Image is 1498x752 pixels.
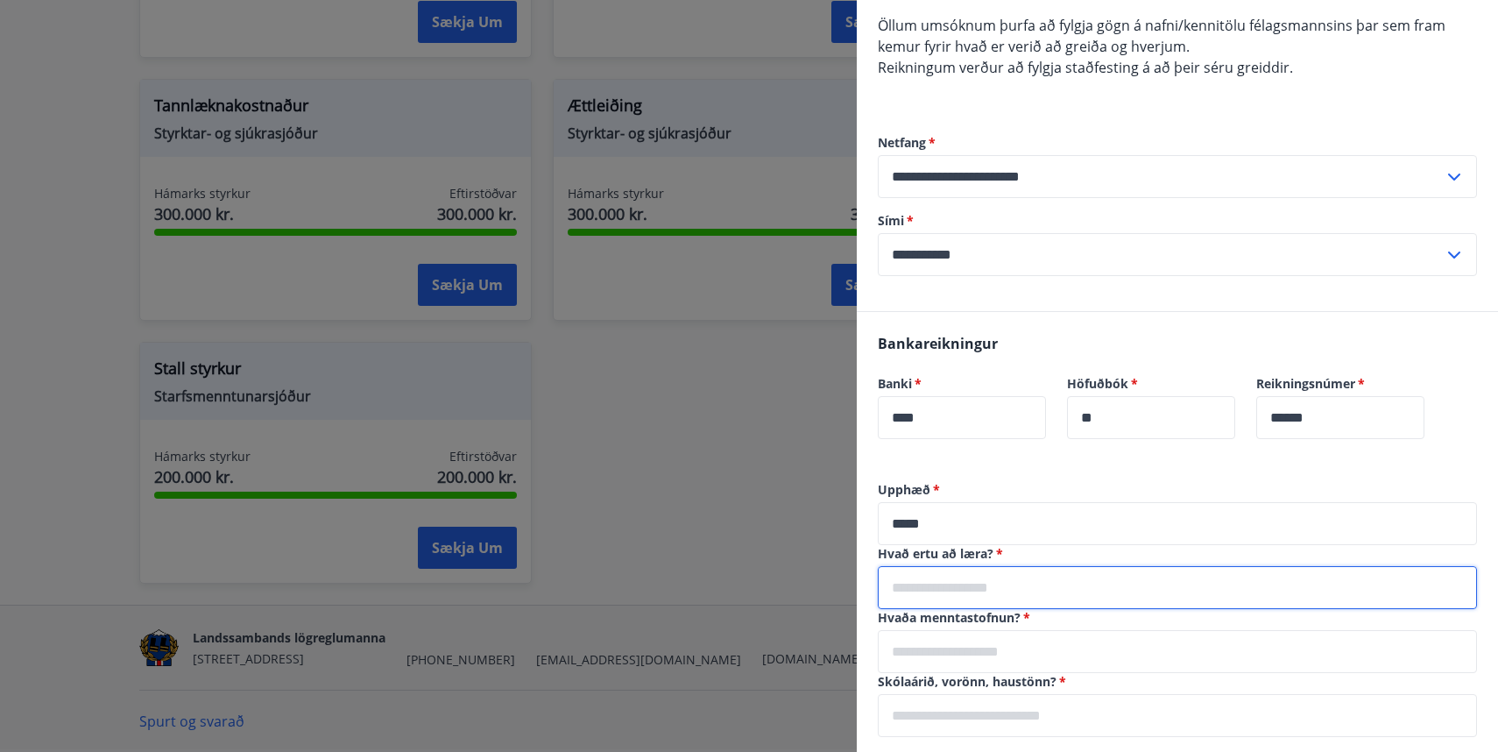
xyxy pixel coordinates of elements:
[878,375,1046,393] label: Banki
[878,481,1477,499] label: Upphæð
[878,630,1477,673] div: Hvaða menntastofnun?
[878,212,1477,230] label: Sími
[878,609,1477,627] label: Hvaða menntastofnun?
[878,673,1477,691] label: Skólaárið, vorönn, haustönn?
[878,58,1293,77] span: Reikningum verður að fylgja staðfesting á að þeir séru greiddir.
[878,134,1477,152] label: Netfang
[878,694,1477,737] div: Skólaárið, vorönn, haustönn?
[878,16,1445,56] span: Öllum umsóknum þurfa að fylgja gögn á nafni/kennitölu félagsmannsins þar sem fram kemur fyrir hva...
[1256,375,1424,393] label: Reikningsnúmer
[878,566,1477,609] div: Hvað ertu að læra?
[1067,375,1235,393] label: Höfuðbók
[878,334,998,353] span: Bankareikningur
[878,545,1477,563] label: Hvað ertu að læra?
[878,502,1477,545] div: Upphæð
